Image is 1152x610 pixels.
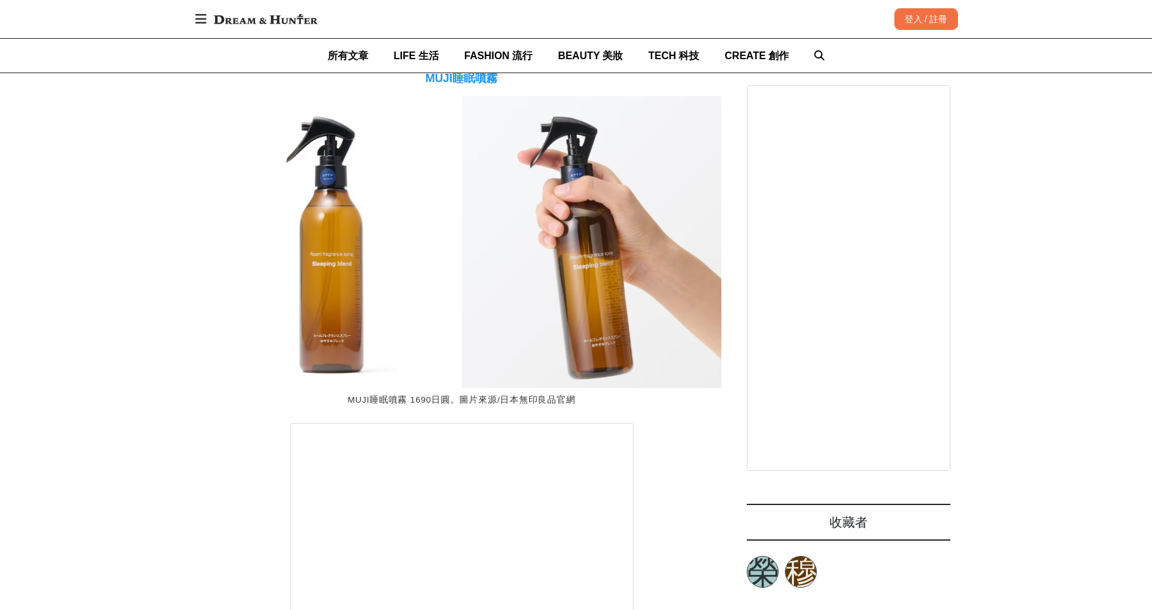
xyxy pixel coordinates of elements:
[829,515,868,529] span: 收藏者
[648,39,699,73] a: TECH 科技
[202,388,721,413] figcaption: MUJI睡眠噴霧 1690日圓。圖片來源/日本無印良品官網
[558,39,623,73] a: BEAUTY 美妝
[426,72,498,85] span: MUJI睡眠噴霧
[464,39,533,73] a: FASHION 流行
[464,50,533,61] span: FASHION 流行
[725,39,789,73] a: CREATE 創作
[394,50,439,61] span: LIFE 生活
[202,96,721,388] img: 買不到無印良品「睡眠麻藥」沒關係，網友激推這6款「睡眠噴霧」完全是最頂的助眠神器！
[558,50,623,61] span: BEAUTY 美妝
[785,556,817,588] a: 穆
[328,39,368,73] a: 所有文章
[725,50,789,61] span: CREATE 創作
[648,50,699,61] span: TECH 科技
[328,50,368,61] span: 所有文章
[747,556,779,588] a: 榮
[394,39,439,73] a: LIFE 生活
[207,8,324,31] img: Dream & Hunter
[894,8,958,30] div: 登入 / 註冊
